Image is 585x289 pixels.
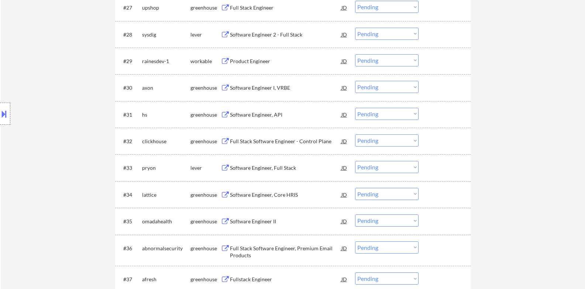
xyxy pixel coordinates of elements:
[230,218,341,225] div: Software Engineer II
[142,31,190,38] div: sysdig
[230,4,341,11] div: Full Stack Engineer
[230,245,341,259] div: Full Stack Software Engineer, Premium Email Products
[230,191,341,199] div: Software Engineer, Core HRIS
[190,245,221,252] div: greenhouse
[341,1,348,14] div: JD
[341,134,348,148] div: JD
[230,31,341,38] div: Software Engineer 2 - Full Stack
[123,276,136,283] div: #37
[190,191,221,199] div: greenhouse
[142,245,190,252] div: abnormalsecurity
[190,84,221,92] div: greenhouse
[142,58,190,65] div: rainesdev-1
[341,188,348,201] div: JD
[341,161,348,174] div: JD
[123,31,136,38] div: #28
[230,276,341,283] div: Fullstack Engineer
[142,138,190,145] div: clickhouse
[190,111,221,118] div: greenhouse
[123,245,136,252] div: #36
[190,58,221,65] div: workable
[341,81,348,94] div: JD
[341,54,348,68] div: JD
[142,164,190,172] div: pryon
[142,84,190,92] div: axon
[341,28,348,41] div: JD
[190,276,221,283] div: greenhouse
[142,4,190,11] div: upshop
[190,4,221,11] div: greenhouse
[190,164,221,172] div: lever
[230,84,341,92] div: Software Engineer I, VRBE
[123,191,136,199] div: #34
[341,241,348,255] div: JD
[341,272,348,286] div: JD
[190,31,221,38] div: lever
[123,4,136,11] div: #27
[230,58,341,65] div: Product Engineer
[230,111,341,118] div: Software Engineer, API
[230,138,341,145] div: Full Stack Software Engineer - Control Plane
[190,138,221,145] div: greenhouse
[230,164,341,172] div: Software Engineer, Full Stack
[341,214,348,228] div: JD
[142,111,190,118] div: hs
[190,218,221,225] div: greenhouse
[142,276,190,283] div: afresh
[142,191,190,199] div: lattice
[142,218,190,225] div: omadahealth
[341,108,348,121] div: JD
[123,218,136,225] div: #35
